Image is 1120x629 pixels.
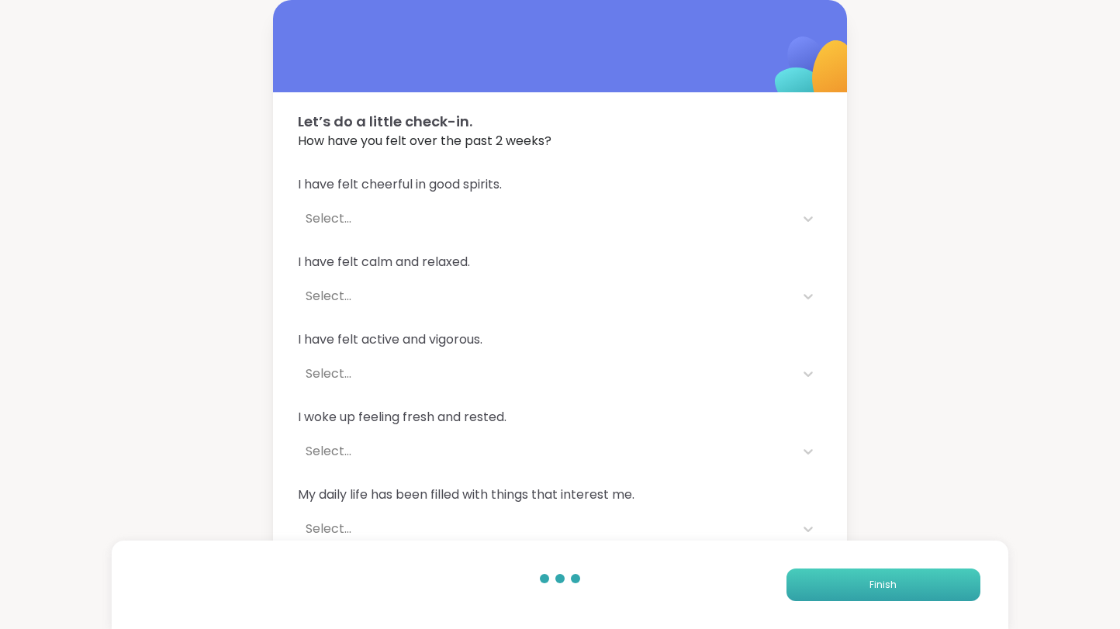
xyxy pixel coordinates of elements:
div: Select... [306,209,786,228]
span: I have felt calm and relaxed. [298,253,822,271]
span: I woke up feeling fresh and rested. [298,408,822,427]
div: Select... [306,287,786,306]
div: Select... [306,442,786,461]
span: I have felt cheerful in good spirits. [298,175,822,194]
button: Finish [786,569,980,601]
span: How have you felt over the past 2 weeks? [298,132,822,150]
span: Finish [869,578,897,592]
span: Let’s do a little check-in. [298,111,822,132]
div: Select... [306,520,786,538]
span: My daily life has been filled with things that interest me. [298,486,822,504]
span: I have felt active and vigorous. [298,330,822,349]
div: Select... [306,365,786,383]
